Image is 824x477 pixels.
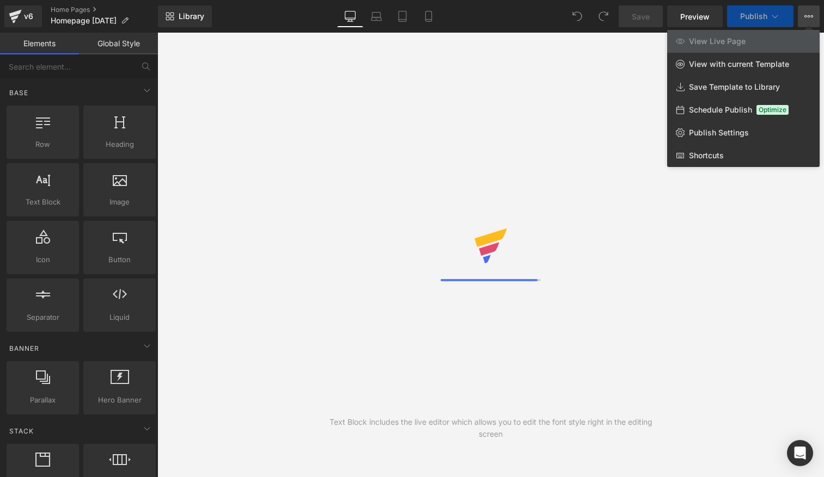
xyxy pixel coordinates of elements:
span: Text Block [10,196,76,208]
span: Image [87,196,152,208]
a: Tablet [389,5,416,27]
span: Schedule Publish [689,105,752,115]
span: Publish [740,12,767,21]
a: Home Pages [51,5,158,14]
button: Undo [566,5,588,27]
span: Icon [10,254,76,265]
a: Global Style [79,33,158,54]
span: Preview [680,11,710,22]
a: New Library [158,5,212,27]
div: Text Block includes the live editor which allows you to edit the font style right in the editing ... [324,416,657,440]
a: Preview [667,5,723,27]
span: Save [632,11,650,22]
div: Open Intercom Messenger [787,440,813,466]
span: Save Template to Library [689,82,780,92]
button: Redo [593,5,614,27]
button: Publish [727,5,794,27]
a: Mobile [416,5,442,27]
span: Publish Settings [689,128,749,138]
span: Parallax [10,394,76,406]
span: Separator [10,312,76,323]
span: Library [179,11,204,21]
span: View Live Page [689,36,746,46]
span: Banner [8,343,40,354]
span: Button [87,254,152,265]
div: v6 [22,9,35,23]
button: View Live PageView with current TemplateSave Template to LibrarySchedule PublishOptimizePublish S... [798,5,820,27]
span: Row [10,139,76,150]
span: Heading [87,139,152,150]
span: Stack [8,426,35,436]
span: Optimize [756,105,789,115]
a: Desktop [337,5,363,27]
span: Liquid [87,312,152,323]
a: v6 [4,5,42,27]
span: Hero Banner [87,394,152,406]
span: Shortcuts [689,151,724,160]
span: View with current Template [689,59,789,69]
span: Base [8,88,29,98]
a: Laptop [363,5,389,27]
span: Homepage [DATE] [51,16,117,25]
